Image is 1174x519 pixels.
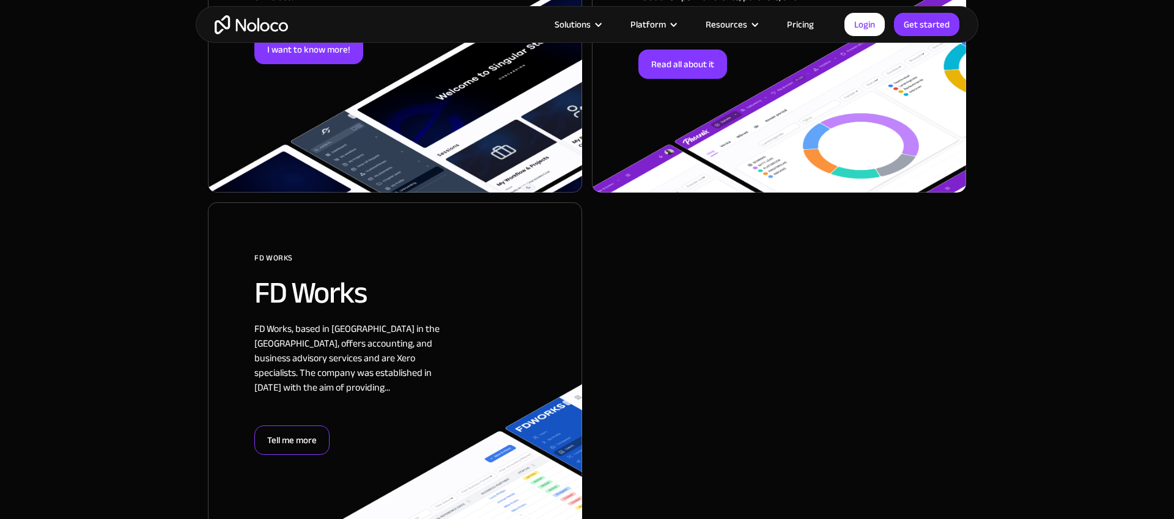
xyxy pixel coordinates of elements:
div: Read all about it [638,50,727,79]
a: home [215,15,288,34]
div: Resources [690,17,772,32]
div: Solutions [539,17,615,32]
a: Login [844,13,885,36]
div: I want to know more! [254,35,363,64]
a: Pricing [772,17,829,32]
div: FD Works [254,249,536,276]
h2: FD Works [254,276,536,309]
div: Platform [615,17,690,32]
div: Resources [706,17,747,32]
div: Solutions [555,17,591,32]
a: Get started [894,13,959,36]
div: Tell me more [254,425,330,455]
div: FD Works, based in [GEOGRAPHIC_DATA] in the [GEOGRAPHIC_DATA], offers accounting, and business ad... [254,322,450,425]
div: Platform [630,17,666,32]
